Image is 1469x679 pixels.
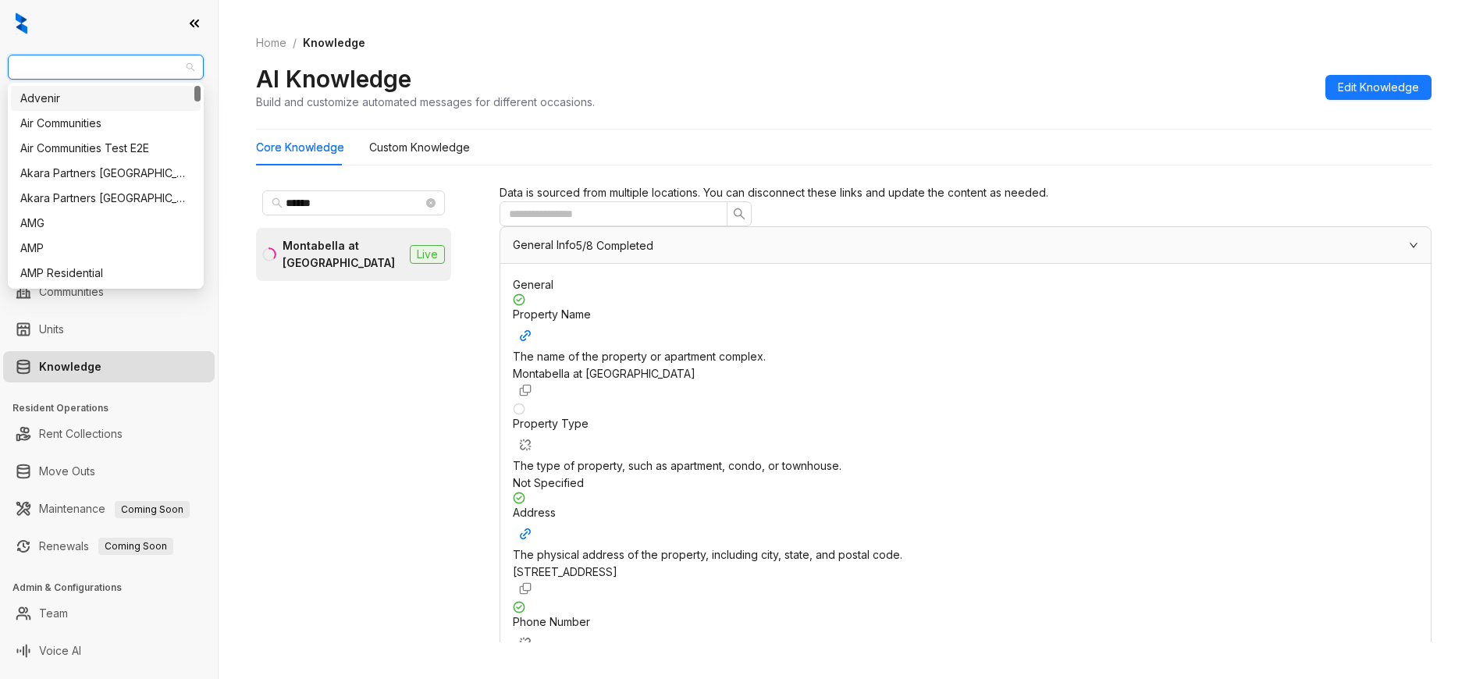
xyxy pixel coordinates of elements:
[1338,79,1419,96] span: Edit Knowledge
[513,504,1418,546] div: Address
[3,493,215,524] li: Maintenance
[513,278,553,291] span: General
[272,197,283,208] span: search
[11,261,201,286] div: AMP Residential
[20,265,191,282] div: AMP Residential
[513,415,1418,457] div: Property Type
[513,367,695,380] span: Montabella at [GEOGRAPHIC_DATA]
[20,190,191,207] div: Akara Partners [GEOGRAPHIC_DATA]
[426,198,436,208] span: close-circle
[98,538,173,555] span: Coming Soon
[11,186,201,211] div: Akara Partners Phoenix
[20,165,191,182] div: Akara Partners [GEOGRAPHIC_DATA]
[3,105,215,136] li: Leads
[513,306,1418,348] div: Property Name
[11,161,201,186] div: Akara Partners Nashville
[3,209,215,240] li: Collections
[283,237,404,272] div: Montabella at [GEOGRAPHIC_DATA]
[39,456,95,487] a: Move Outs
[20,115,191,132] div: Air Communities
[733,208,745,220] span: search
[20,240,191,257] div: AMP
[11,136,201,161] div: Air Communities Test E2E
[39,351,101,382] a: Knowledge
[16,12,27,34] img: logo
[1409,240,1418,250] span: expanded
[3,314,215,345] li: Units
[303,36,365,49] span: Knowledge
[513,457,1418,475] div: The type of property, such as apartment, condo, or townhouse.
[513,613,1418,656] div: Phone Number
[1325,75,1432,100] button: Edit Knowledge
[20,140,191,157] div: Air Communities Test E2E
[256,64,411,94] h2: AI Knowledge
[513,546,1418,563] div: The physical address of the property, including city, state, and postal code.
[500,227,1431,263] div: General Info5/8 Completed
[12,401,218,415] h3: Resident Operations
[12,581,218,595] h3: Admin & Configurations
[39,531,173,562] a: RenewalsComing Soon
[11,236,201,261] div: AMP
[39,418,123,450] a: Rent Collections
[39,598,68,629] a: Team
[500,184,1432,201] div: Data is sourced from multiple locations. You can disconnect these links and update the content as...
[3,172,215,203] li: Leasing
[20,215,191,232] div: AMG
[256,94,595,110] div: Build and customize automated messages for different occasions.
[3,456,215,487] li: Move Outs
[293,34,297,52] li: /
[256,139,344,156] div: Core Knowledge
[253,34,290,52] a: Home
[3,635,215,667] li: Voice AI
[11,111,201,136] div: Air Communities
[513,238,576,251] span: General Info
[39,314,64,345] a: Units
[115,501,190,518] span: Coming Soon
[11,211,201,236] div: AMG
[513,475,1418,492] div: Not Specified
[11,86,201,111] div: Advenir
[3,598,215,629] li: Team
[39,635,81,667] a: Voice AI
[17,55,194,79] span: United Apartment Group
[3,418,215,450] li: Rent Collections
[513,563,1418,581] div: [STREET_ADDRESS]
[39,276,104,308] a: Communities
[513,348,1418,365] div: The name of the property or apartment complex.
[576,240,653,251] span: 5/8 Completed
[3,276,215,308] li: Communities
[3,351,215,382] li: Knowledge
[369,139,470,156] div: Custom Knowledge
[3,531,215,562] li: Renewals
[20,90,191,107] div: Advenir
[410,245,445,264] span: Live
